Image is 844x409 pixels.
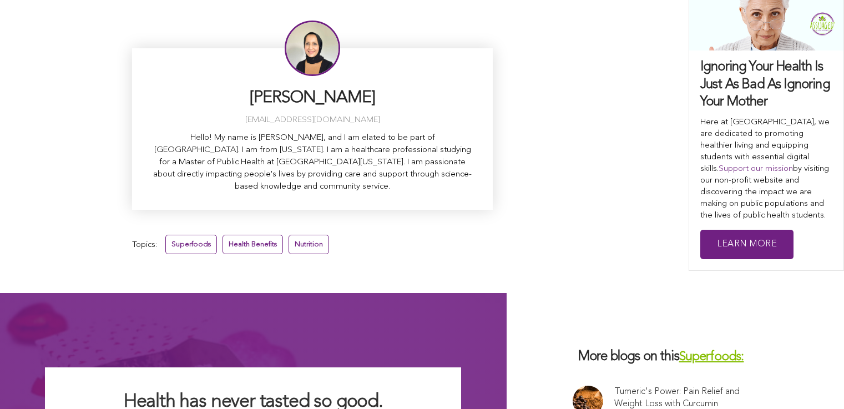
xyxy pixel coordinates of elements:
a: Superfoods: [679,351,744,363]
p: [EMAIL_ADDRESS][DOMAIN_NAME] [149,114,476,127]
img: Dr. Sana Mian [285,21,340,76]
a: Learn More [700,230,794,259]
a: Superfoods [165,235,217,254]
a: Nutrition [289,235,329,254]
h3: [PERSON_NAME] [149,87,476,109]
h3: More blogs on this [573,349,778,366]
p: Hello! My name is [PERSON_NAME], and I am elated to be part of [GEOGRAPHIC_DATA]. I am from [US_S... [149,132,476,193]
a: Health Benefits [223,235,283,254]
span: Topics: [132,238,157,253]
iframe: Chat Widget [789,356,844,409]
